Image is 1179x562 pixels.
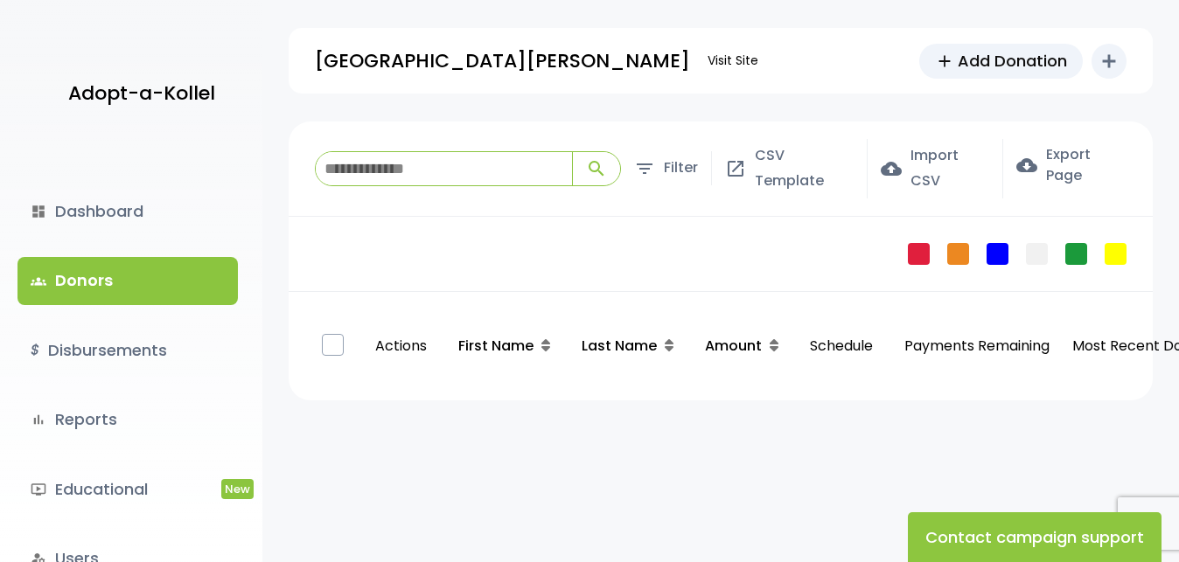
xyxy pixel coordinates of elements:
[725,158,746,179] span: open_in_new
[582,336,657,356] span: Last Name
[1099,51,1120,72] i: add
[586,158,607,179] span: search
[31,204,46,219] i: dashboard
[59,51,215,135] a: Adopt-a-Kollel
[31,338,39,364] i: $
[315,44,690,79] p: [GEOGRAPHIC_DATA][PERSON_NAME]
[31,412,46,427] i: bar_chart
[664,156,698,181] span: Filter
[881,158,902,179] span: cloud_upload
[17,327,238,374] a: $Disbursements
[17,466,238,513] a: ondemand_videoEducationalNew
[634,158,655,179] span: filter_list
[366,316,436,377] p: Actions
[572,152,620,185] button: search
[221,479,254,499] span: New
[896,316,1058,377] p: Payments Remaining
[17,257,238,304] a: groupsDonors
[458,336,534,356] span: First Name
[755,143,854,194] span: CSV Template
[1092,44,1127,79] button: add
[68,76,215,111] p: Adopt-a-Kollel
[699,44,767,78] a: Visit Site
[1016,144,1127,186] label: Export Page
[910,143,989,194] span: Import CSV
[908,512,1162,562] button: Contact campaign support
[919,44,1083,79] a: addAdd Donation
[705,336,762,356] span: Amount
[1016,155,1037,176] span: cloud_download
[31,274,46,289] span: groups
[31,482,46,497] i: ondemand_video
[17,396,238,443] a: bar_chartReports
[17,188,238,235] a: dashboardDashboard
[801,316,882,377] p: Schedule
[935,52,954,71] span: add
[958,49,1067,73] span: Add Donation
